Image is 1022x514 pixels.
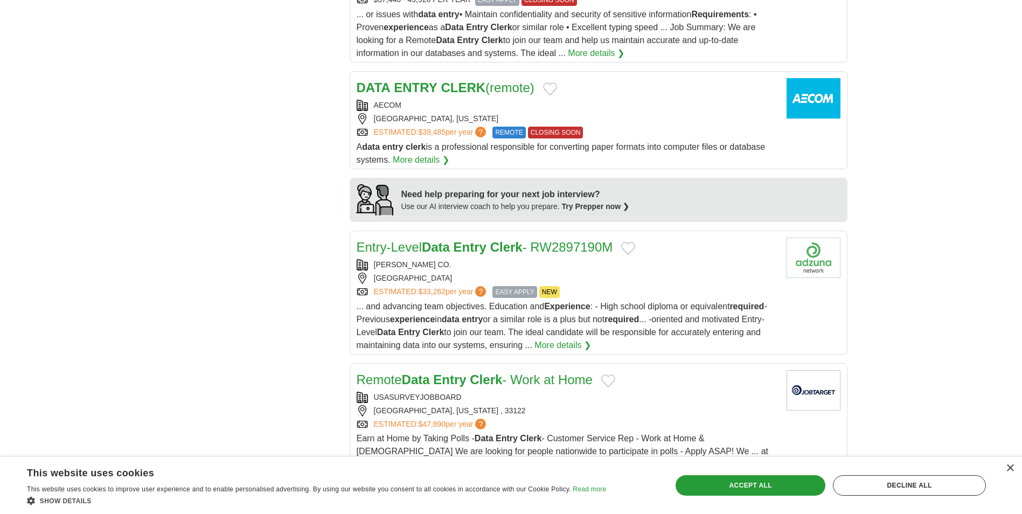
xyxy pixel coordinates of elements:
[390,315,435,324] strong: experience
[441,80,485,95] strong: CLERK
[357,259,778,270] div: [PERSON_NAME] CO.
[433,372,466,387] strong: Entry
[601,374,615,387] button: Add to favorite jobs
[490,240,523,254] strong: Clerk
[357,405,778,416] div: [GEOGRAPHIC_DATA], [US_STATE] , 33122
[357,142,766,164] span: A is a professional responsible for converting paper formats into computer files or database syst...
[422,328,444,337] strong: Clerk
[418,287,446,296] span: $33,262
[475,434,493,443] strong: Data
[357,302,767,350] span: ... and advancing team objectives. Education and : - High school diploma or equivalent - Previous...
[729,302,764,311] strong: required
[543,82,557,95] button: Add to favorite jobs
[377,328,396,337] strong: Data
[691,10,749,19] strong: Requirements
[402,372,430,387] strong: Data
[374,101,401,109] a: AECOM
[374,419,489,430] a: ESTIMATED:$47,890per year?
[496,434,518,443] strong: Entry
[470,372,502,387] strong: Clerk
[482,36,503,45] strong: Clerk
[445,23,464,32] strong: Data
[401,188,630,201] div: Need help preparing for your next job interview?
[357,113,778,124] div: [GEOGRAPHIC_DATA], [US_STATE]
[475,286,486,297] span: ?
[40,497,92,505] span: Show details
[787,238,840,278] img: Company logo
[439,10,460,19] strong: entry
[787,370,840,411] img: Company logo
[357,80,391,95] strong: DATA
[475,419,486,429] span: ?
[436,36,455,45] strong: Data
[539,286,560,298] span: NEW
[27,485,571,493] span: This website uses cookies to improve user experience and to enable personalised advertising. By u...
[801,11,1011,121] iframe: Sign in with Google Dialog
[418,10,436,19] strong: data
[357,434,777,482] span: Earn at Home by Taking Polls - - Customer Service Rep - Work at Home & [DEMOGRAPHIC_DATA] We are ...
[528,127,583,138] span: CLOSING SOON
[357,273,778,284] div: [GEOGRAPHIC_DATA]
[398,328,420,337] strong: Entry
[406,142,426,151] strong: clerk
[27,463,579,480] div: This website uses cookies
[401,201,630,212] div: Use our AI interview coach to help you prepare.
[374,127,489,138] a: ESTIMATED:$39,485per year?
[394,80,437,95] strong: ENTRY
[442,315,460,324] strong: data
[520,434,541,443] strong: Clerk
[544,302,590,311] strong: Experience
[466,23,488,32] strong: Entry
[787,78,840,119] img: AECOM logo
[676,475,825,496] div: Accept all
[384,23,429,32] strong: experience
[27,495,606,506] div: Show details
[462,315,483,324] strong: entry
[418,128,446,136] span: $39,485
[362,142,380,151] strong: data
[383,142,404,151] strong: entry
[562,202,630,211] a: Try Prepper now ❯
[457,36,479,45] strong: Entry
[1006,464,1014,473] div: Close
[393,154,449,166] a: More details ❯
[573,485,606,493] a: Read more, opens a new window
[422,240,450,254] strong: Data
[357,392,778,403] div: USASURVEYJOBBOARD
[604,315,639,324] strong: required
[357,240,613,254] a: Entry-LevelData Entry Clerk- RW2897190M
[534,339,591,352] a: More details ❯
[357,10,757,58] span: ... or issues with • Maintain confidentiality and security of sensitive information : • Proven as...
[833,475,986,496] div: Decline all
[475,127,486,137] span: ?
[568,47,624,60] a: More details ❯
[357,372,593,387] a: RemoteData Entry Clerk- Work at Home
[492,286,537,298] span: EASY APPLY
[454,240,486,254] strong: Entry
[491,23,512,32] strong: Clerk
[357,80,534,95] a: DATA ENTRY CLERK(remote)
[492,127,525,138] span: REMOTE
[621,242,635,255] button: Add to favorite jobs
[418,420,446,428] span: $47,890
[374,286,489,298] a: ESTIMATED:$33,262per year?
